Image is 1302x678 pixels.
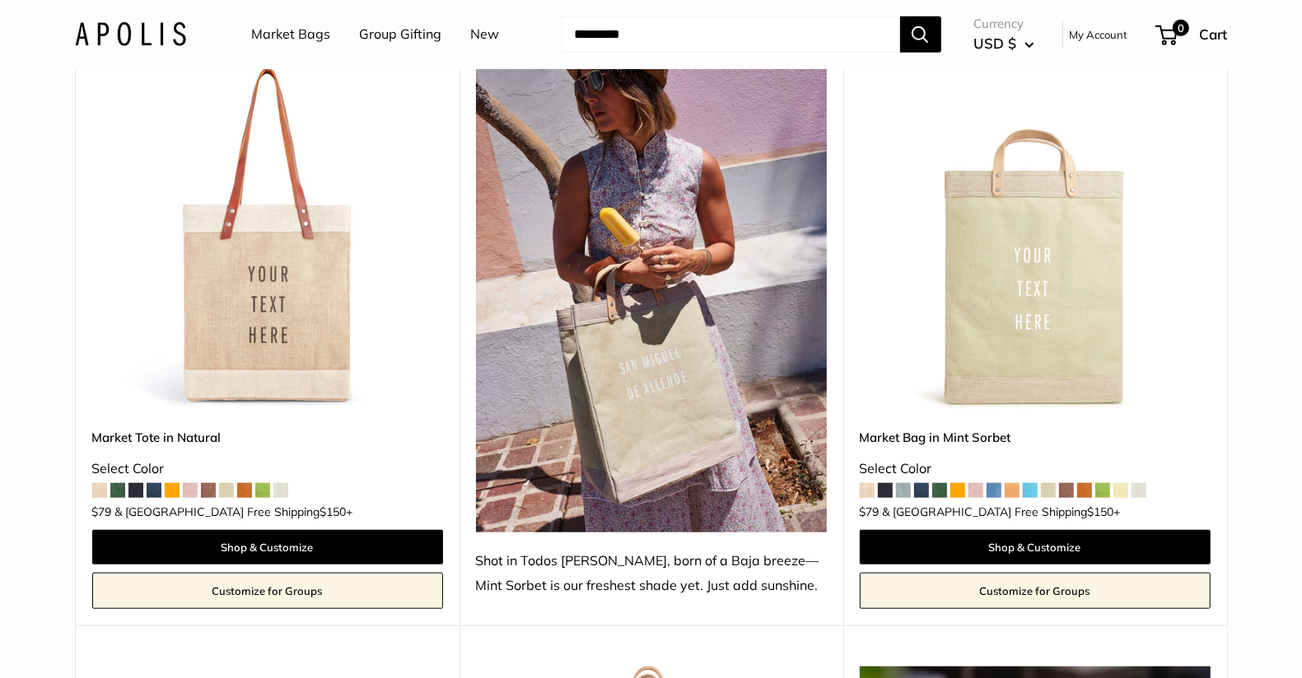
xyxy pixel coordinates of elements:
[92,428,443,447] a: Market Tote in Natural
[860,573,1211,609] a: Customize for Groups
[320,504,347,519] span: $150
[476,549,827,598] div: Shot in Todos [PERSON_NAME], born of a Baja breeze—Mint Sorbet is our freshest shade yet. Just ad...
[360,22,442,47] a: Group Gifting
[883,506,1121,518] span: & [GEOGRAPHIC_DATA] Free Shipping +
[974,30,1034,57] button: USD $
[1070,25,1128,44] a: My Account
[860,61,1211,411] a: Market Bag in Mint SorbetMarket Bag in Mint Sorbet
[92,457,443,481] div: Select Color
[900,16,941,53] button: Search
[1200,26,1228,43] span: Cart
[1088,504,1114,519] span: $150
[92,61,443,411] a: description_Make it yours with custom printed text.description_The Original Market bag in its 4 n...
[92,573,443,609] a: Customize for Groups
[860,457,1211,481] div: Select Color
[115,506,353,518] span: & [GEOGRAPHIC_DATA] Free Shipping +
[1157,21,1228,48] a: 0 Cart
[860,504,880,519] span: $79
[471,22,500,47] a: New
[92,530,443,564] a: Shop & Customize
[860,530,1211,564] a: Shop & Customize
[75,22,186,46] img: Apolis
[562,16,900,53] input: Search...
[252,22,331,47] a: Market Bags
[860,61,1211,411] img: Market Bag in Mint Sorbet
[974,12,1034,35] span: Currency
[860,428,1211,447] a: Market Bag in Mint Sorbet
[92,61,443,411] img: description_Make it yours with custom printed text.
[476,61,827,532] img: Shot in Todos Santos, born of a Baja breeze—Mint Sorbet is our freshest shade yet. Just add sunsh...
[1172,20,1188,36] span: 0
[974,35,1017,52] span: USD $
[92,504,112,519] span: $79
